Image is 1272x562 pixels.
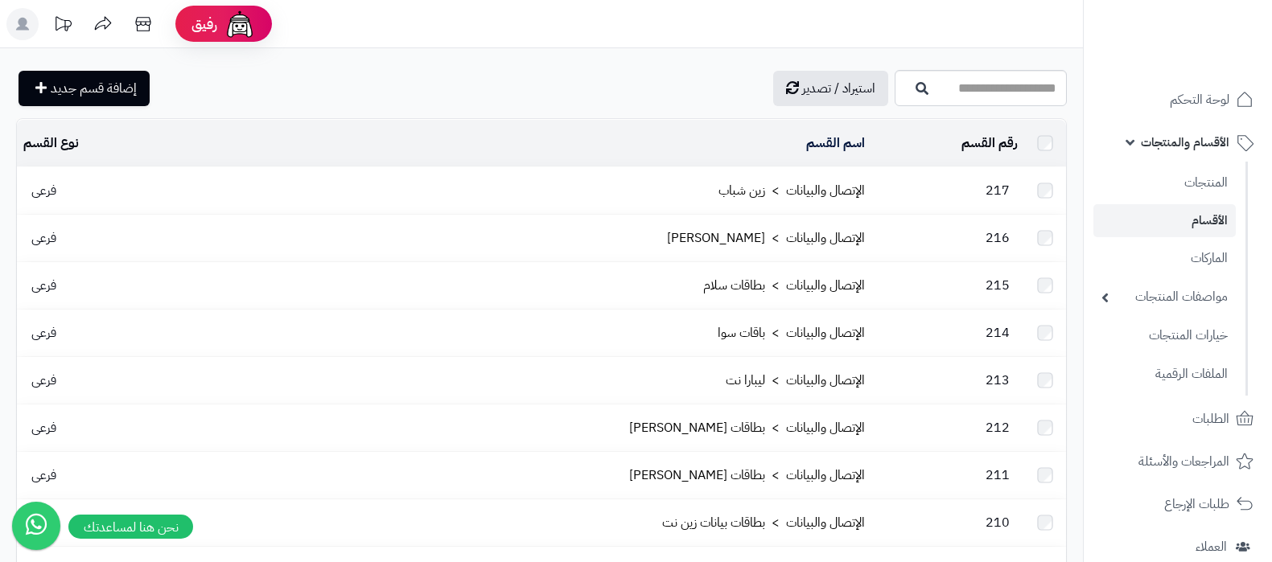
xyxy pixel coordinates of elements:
a: الإتصال والبيانات > باقات سوا [718,323,865,343]
td: نوع القسم [17,120,168,166]
a: المراجعات والأسئلة [1093,442,1262,481]
span: 215 [978,276,1018,295]
span: 216 [978,228,1018,248]
span: 217 [978,181,1018,200]
span: فرعى [23,323,64,343]
span: استيراد / تصدير [802,79,875,98]
a: مواصفات المنتجات [1093,280,1236,314]
a: خيارات المنتجات [1093,318,1236,353]
span: فرعى [23,466,64,485]
a: الإتصال والبيانات > زين شباب [718,181,865,200]
a: تحديثات المنصة [43,8,83,44]
span: فرعى [23,276,64,295]
a: الإتصال والبيانات > بطاقات سلام [703,276,865,295]
span: فرعى [23,371,64,390]
span: رفيق [191,14,217,34]
a: إضافة قسم جديد [19,71,150,106]
a: الإتصال والبيانات > بطاقات بيانات زين نت [662,513,865,532]
a: الإتصال والبيانات > بطاقات [PERSON_NAME] [629,418,865,437]
span: 211 [978,466,1018,485]
span: فرعى [23,418,64,437]
span: الأقسام والمنتجات [1141,131,1229,154]
span: طلبات الإرجاع [1164,493,1229,515]
span: 214 [978,323,1018,343]
span: إضافة قسم جديد [51,79,137,98]
span: 213 [978,371,1018,390]
a: الإتصال والبيانات > ليبارا نت [726,371,865,390]
a: الإتصال والبيانات > [PERSON_NAME] [667,228,865,248]
a: الطلبات [1093,400,1262,438]
a: الأقسام [1093,204,1236,237]
a: لوحة التحكم [1093,80,1262,119]
a: طلبات الإرجاع [1093,485,1262,523]
span: لوحة التحكم [1170,88,1229,111]
span: فرعى [23,228,64,248]
span: 212 [978,418,1018,437]
a: استيراد / تصدير [773,71,888,106]
span: العملاء [1196,535,1227,558]
a: الملفات الرقمية [1093,357,1236,392]
img: ai-face.png [224,8,256,40]
span: 210 [978,513,1018,532]
a: المنتجات [1093,166,1236,200]
a: اسم القسم [806,133,865,153]
a: الماركات [1093,241,1236,276]
span: الطلبات [1192,408,1229,430]
span: فرعى [23,181,64,200]
a: الإتصال والبيانات > بطاقات [PERSON_NAME] [629,466,865,485]
div: رقم القسم [878,134,1018,153]
span: المراجعات والأسئلة [1138,450,1229,473]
